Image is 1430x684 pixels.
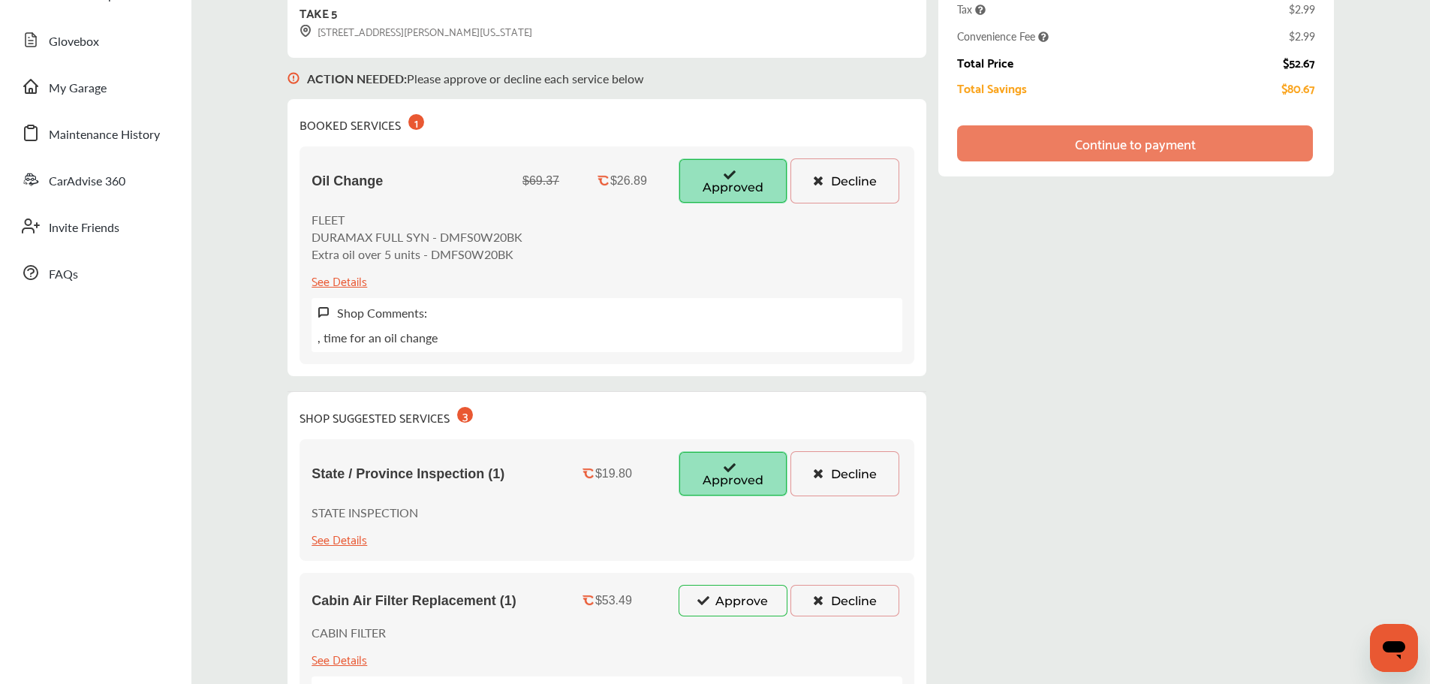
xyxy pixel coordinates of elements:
p: FLEET [312,211,522,228]
p: , time for an oil change [318,329,438,346]
button: Approve [679,585,787,616]
div: $52.67 [1283,56,1315,69]
div: [STREET_ADDRESS][PERSON_NAME][US_STATE] [300,23,532,40]
div: Continue to payment [1075,136,1196,151]
span: State / Province Inspection (1) [312,466,504,482]
span: My Garage [49,79,107,98]
p: CABIN FILTER [312,624,386,641]
span: Cabin Air Filter Replacement (1) [312,593,516,609]
div: Total Savings [957,81,1027,95]
b: ACTION NEEDED : [307,70,407,87]
div: 3 [457,407,473,423]
div: $26.89 [610,174,647,188]
img: svg+xml;base64,PHN2ZyB3aWR0aD0iMTYiIGhlaWdodD0iMTciIHZpZXdCb3g9IjAgMCAxNiAxNyIgZmlsbD0ibm9uZSIgeG... [300,25,312,38]
span: Maintenance History [49,125,160,145]
div: $2.99 [1289,29,1315,44]
div: $2.99 [1289,2,1315,17]
div: $19.80 [595,467,632,481]
div: TAKE 5 [300,2,336,23]
p: STATE INSPECTION [312,504,418,521]
div: See Details [312,649,367,669]
span: Oil Change [312,173,383,189]
iframe: Button to launch messaging window [1370,624,1418,672]
a: FAQs [14,253,176,292]
p: Please approve or decline each service below [307,70,644,87]
a: Maintenance History [14,113,176,152]
img: svg+xml;base64,PHN2ZyB3aWR0aD0iMTYiIGhlaWdodD0iMTciIHZpZXdCb3g9IjAgMCAxNiAxNyIgZmlsbD0ibm9uZSIgeG... [288,58,300,99]
span: Tax [957,2,986,17]
a: My Garage [14,67,176,106]
div: $69.37 [522,174,559,188]
button: Decline [790,585,899,616]
div: Total Price [957,56,1013,69]
span: Convenience Fee [957,29,1049,44]
div: 1 [408,114,424,130]
a: CarAdvise 360 [14,160,176,199]
div: BOOKED SERVICES [300,111,424,134]
div: SHOP SUGGESTED SERVICES [300,404,473,427]
div: See Details [312,529,367,549]
span: Glovebox [49,32,99,52]
a: Invite Friends [14,206,176,246]
div: See Details [312,270,367,291]
button: Decline [790,158,899,203]
a: Glovebox [14,20,176,59]
div: $53.49 [595,594,632,607]
span: Invite Friends [49,218,119,238]
img: svg+xml;base64,PHN2ZyB3aWR0aD0iMTYiIGhlaWdodD0iMTciIHZpZXdCb3g9IjAgMCAxNiAxNyIgZmlsbD0ibm9uZSIgeG... [318,306,330,319]
p: Extra oil over 5 units - DMFS0W20BK [312,246,522,263]
label: Shop Comments: [337,304,427,321]
button: Decline [790,451,899,496]
span: CarAdvise 360 [49,172,125,191]
button: Approved [679,158,787,203]
div: $80.67 [1281,81,1315,95]
span: FAQs [49,265,78,285]
button: Approved [679,451,787,496]
p: DURAMAX FULL SYN - DMFS0W20BK [312,228,522,246]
